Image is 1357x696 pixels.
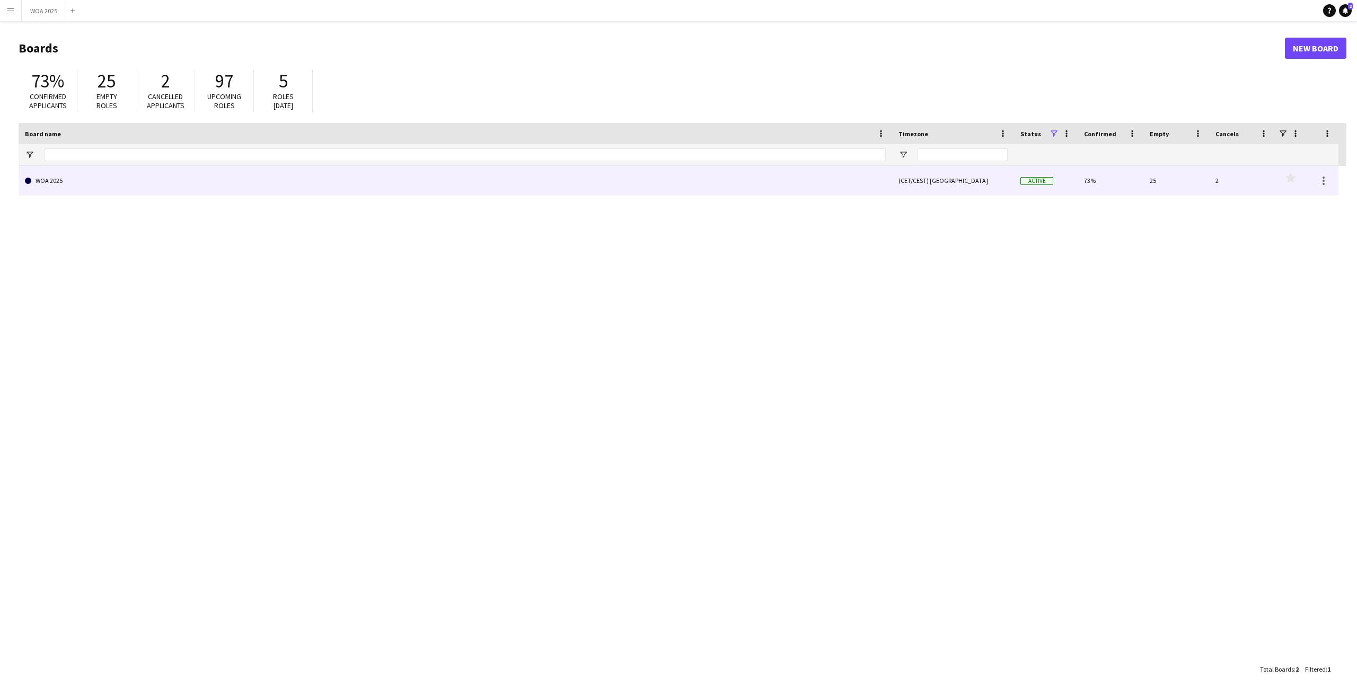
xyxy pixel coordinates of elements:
[22,1,66,21] button: WOA 2025
[1020,130,1041,138] span: Status
[98,69,116,93] span: 25
[898,130,928,138] span: Timezone
[1260,665,1294,673] span: Total Boards
[1143,166,1209,195] div: 25
[161,69,170,93] span: 2
[1305,659,1330,680] div: :
[1215,130,1239,138] span: Cancels
[207,92,241,110] span: Upcoming roles
[1260,659,1299,680] div: :
[96,92,117,110] span: Empty roles
[1305,665,1326,673] span: Filtered
[1078,166,1143,195] div: 73%
[215,69,233,93] span: 97
[1285,38,1346,59] a: New Board
[1296,665,1299,673] span: 2
[1150,130,1169,138] span: Empty
[1348,3,1353,10] span: 2
[25,130,61,138] span: Board name
[892,166,1014,195] div: (CET/CEST) [GEOGRAPHIC_DATA]
[31,69,64,93] span: 73%
[1020,177,1053,185] span: Active
[1209,166,1275,195] div: 2
[1339,4,1352,17] a: 2
[147,92,184,110] span: Cancelled applicants
[44,148,886,161] input: Board name Filter Input
[279,69,288,93] span: 5
[918,148,1008,161] input: Timezone Filter Input
[25,150,34,160] button: Open Filter Menu
[273,92,294,110] span: Roles [DATE]
[898,150,908,160] button: Open Filter Menu
[1084,130,1116,138] span: Confirmed
[19,40,1285,56] h1: Boards
[25,166,886,196] a: WOA 2025
[1327,665,1330,673] span: 1
[29,92,67,110] span: Confirmed applicants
